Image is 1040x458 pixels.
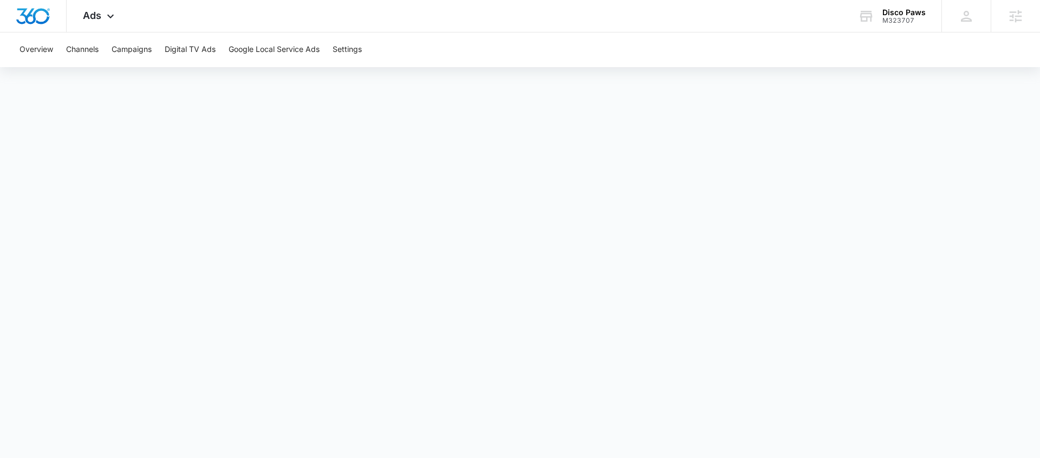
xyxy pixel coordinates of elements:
span: Ads [83,10,101,21]
div: account id [882,17,926,24]
button: Overview [19,32,53,67]
button: Google Local Service Ads [229,32,320,67]
button: Channels [66,32,99,67]
button: Settings [333,32,362,67]
button: Campaigns [112,32,152,67]
div: account name [882,8,926,17]
button: Digital TV Ads [165,32,216,67]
